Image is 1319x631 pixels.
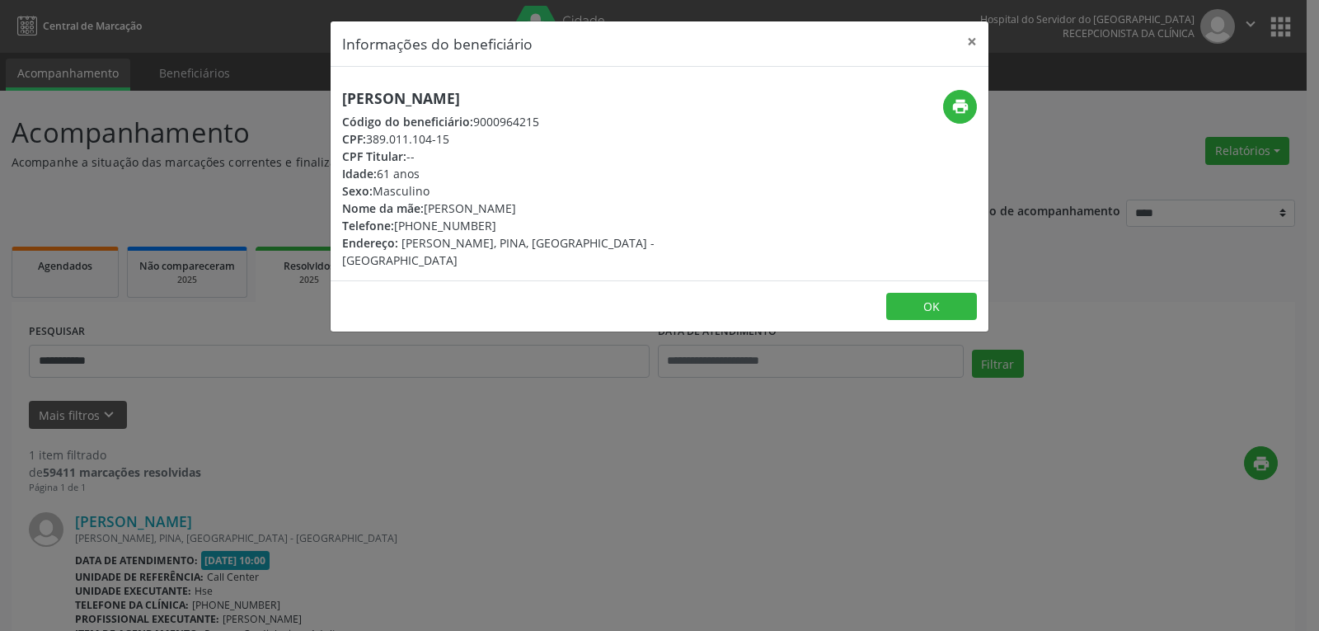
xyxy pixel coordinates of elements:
span: CPF Titular: [342,148,406,164]
div: 389.011.104-15 [342,130,758,148]
span: [PERSON_NAME], PINA, [GEOGRAPHIC_DATA] - [GEOGRAPHIC_DATA] [342,235,655,268]
span: Telefone: [342,218,394,233]
span: Nome da mãe: [342,200,424,216]
button: Close [955,21,988,62]
span: Código do beneficiário: [342,114,473,129]
div: -- [342,148,758,165]
h5: Informações do beneficiário [342,33,533,54]
div: Masculino [342,182,758,200]
div: [PHONE_NUMBER] [342,217,758,234]
div: 9000964215 [342,113,758,130]
span: Idade: [342,166,377,181]
div: [PERSON_NAME] [342,200,758,217]
span: Sexo: [342,183,373,199]
button: print [943,90,977,124]
span: Endereço: [342,235,398,251]
i: print [951,97,969,115]
span: CPF: [342,131,366,147]
div: 61 anos [342,165,758,182]
button: OK [886,293,977,321]
h5: [PERSON_NAME] [342,90,758,107]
